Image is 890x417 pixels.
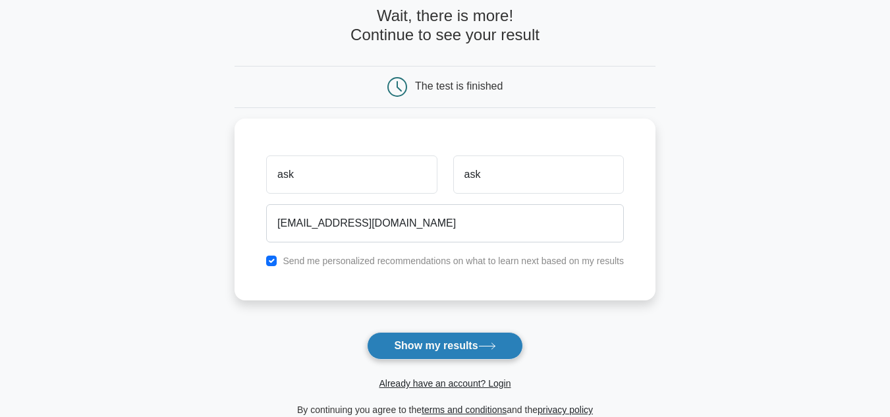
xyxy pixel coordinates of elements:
h4: Wait, there is more! Continue to see your result [235,7,655,45]
label: Send me personalized recommendations on what to learn next based on my results [283,256,624,266]
div: The test is finished [415,80,503,92]
a: Already have an account? Login [379,378,511,389]
a: privacy policy [538,404,593,415]
input: Email [266,204,624,242]
button: Show my results [367,332,522,360]
input: Last name [453,155,624,194]
a: terms and conditions [422,404,507,415]
input: First name [266,155,437,194]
